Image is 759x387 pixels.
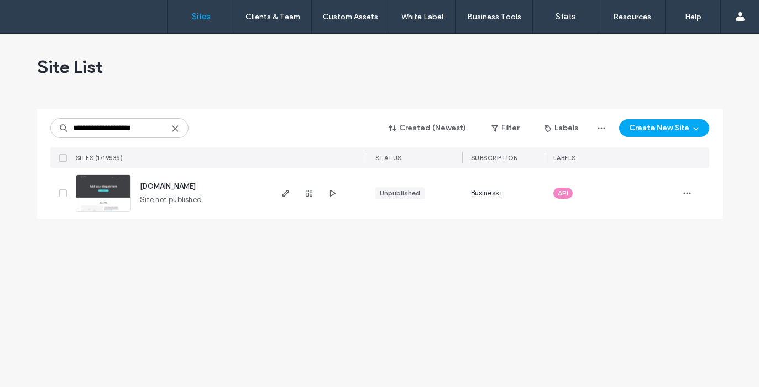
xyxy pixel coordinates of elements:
[553,154,576,162] span: LABELS
[380,188,420,198] div: Unpublished
[613,12,651,22] label: Resources
[379,119,476,137] button: Created (Newest)
[558,188,568,198] span: API
[535,119,588,137] button: Labels
[556,12,576,22] label: Stats
[685,12,702,22] label: Help
[471,188,504,199] span: Business+
[471,154,518,162] span: SUBSCRIPTION
[192,12,211,22] label: Sites
[619,119,709,137] button: Create New Site
[467,12,521,22] label: Business Tools
[375,154,402,162] span: STATUS
[140,194,202,205] span: Site not published
[480,119,530,137] button: Filter
[76,154,123,162] span: SITES (1/19535)
[140,182,196,190] a: [DOMAIN_NAME]
[401,12,443,22] label: White Label
[323,12,378,22] label: Custom Assets
[245,12,300,22] label: Clients & Team
[37,56,103,78] span: Site List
